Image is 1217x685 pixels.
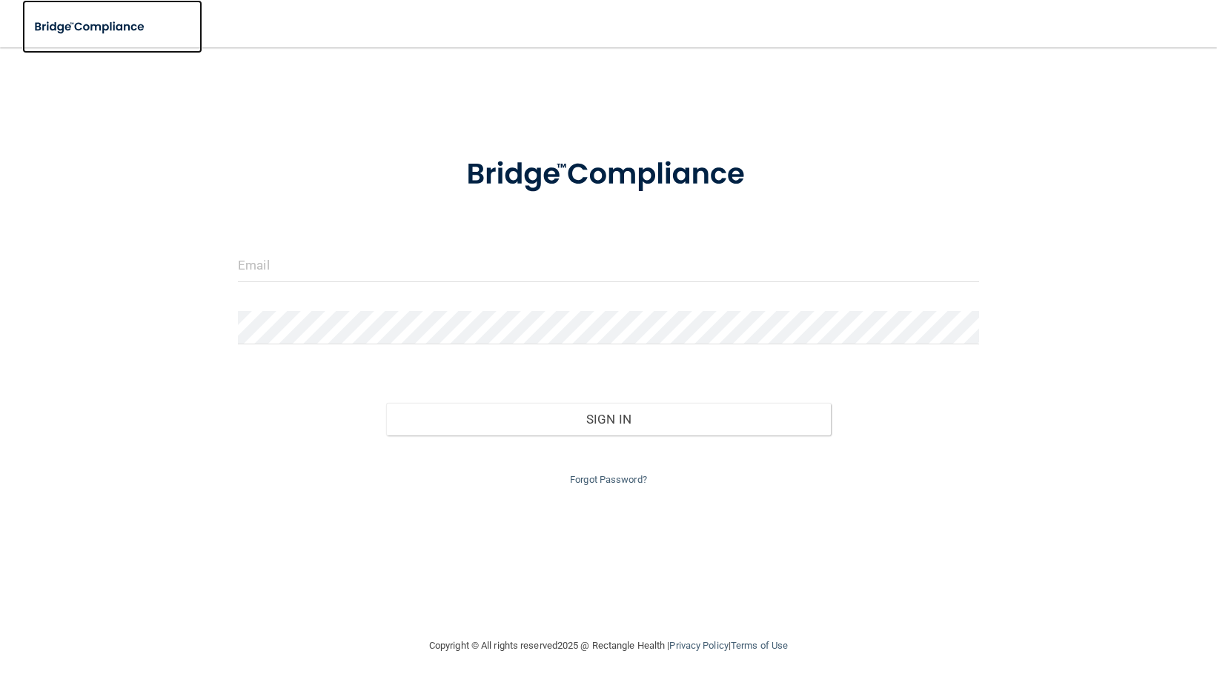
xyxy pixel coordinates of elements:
img: bridge_compliance_login_screen.278c3ca4.svg [22,12,159,42]
a: Privacy Policy [669,640,728,651]
button: Sign In [386,403,831,435]
iframe: Drift Widget Chat Controller [961,580,1199,639]
input: Email [238,249,979,282]
img: bridge_compliance_login_screen.278c3ca4.svg [436,136,781,213]
a: Terms of Use [731,640,788,651]
div: Copyright © All rights reserved 2025 @ Rectangle Health | | [338,622,879,669]
a: Forgot Password? [570,474,647,485]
